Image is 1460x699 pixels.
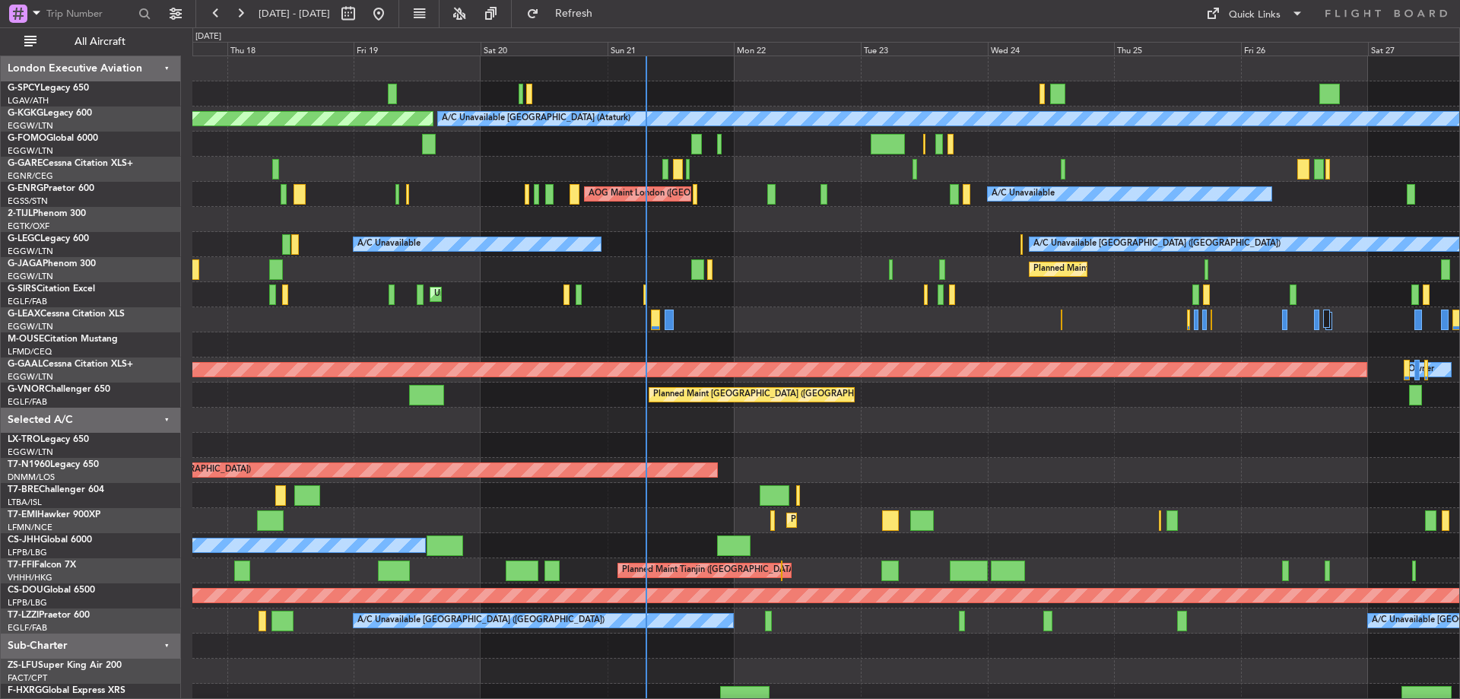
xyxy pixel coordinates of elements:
[8,460,99,469] a: T7-N1960Legacy 650
[481,42,608,56] div: Sat 20
[195,30,221,43] div: [DATE]
[8,485,104,494] a: T7-BREChallenger 604
[8,221,49,232] a: EGTK/OXF
[8,284,95,294] a: G-SIRSCitation Excel
[8,271,53,282] a: EGGW/LTN
[8,310,125,319] a: G-LEAXCessna Citation XLS
[1198,2,1311,26] button: Quick Links
[8,561,76,570] a: T7-FFIFalcon 7X
[8,184,43,193] span: G-ENRG
[8,510,37,519] span: T7-EMI
[8,321,53,332] a: EGGW/LTN
[8,170,53,182] a: EGNR/CEG
[8,360,43,369] span: G-GAAL
[8,195,48,207] a: EGSS/STN
[46,2,134,25] input: Trip Number
[434,283,684,306] div: Unplanned Maint [GEOGRAPHIC_DATA] ([GEOGRAPHIC_DATA])
[542,8,606,19] span: Refresh
[8,672,47,684] a: FACT/CPT
[8,246,53,257] a: EGGW/LTN
[8,622,47,634] a: EGLF/FAB
[354,42,481,56] div: Fri 19
[8,535,40,545] span: CS-JHH
[988,42,1115,56] div: Wed 24
[8,84,40,93] span: G-SPCY
[8,522,52,533] a: LFMN/NCE
[8,234,40,243] span: G-LEGC
[8,686,42,695] span: F-HXRG
[8,95,49,106] a: LGAV/ATH
[8,159,43,168] span: G-GARE
[8,435,89,444] a: LX-TROLegacy 650
[17,30,165,54] button: All Aircraft
[8,284,36,294] span: G-SIRS
[1033,233,1281,256] div: A/C Unavailable [GEOGRAPHIC_DATA] ([GEOGRAPHIC_DATA])
[861,42,988,56] div: Tue 23
[1229,8,1281,23] div: Quick Links
[8,109,92,118] a: G-KGKGLegacy 600
[8,159,133,168] a: G-GARECessna Citation XLS+
[8,472,55,483] a: DNMM/LOS
[8,446,53,458] a: EGGW/LTN
[8,385,110,394] a: G-VNORChallenger 650
[8,134,46,143] span: G-FOMO
[8,209,86,218] a: 2-TIJLPhenom 300
[8,134,98,143] a: G-FOMOGlobal 6000
[8,296,47,307] a: EGLF/FAB
[8,435,40,444] span: LX-TRO
[40,37,160,47] span: All Aircraft
[8,84,89,93] a: G-SPCYLegacy 650
[608,42,735,56] div: Sun 21
[8,485,39,494] span: T7-BRE
[8,572,52,583] a: VHHH/HKG
[227,42,354,56] div: Thu 18
[8,259,43,268] span: G-JAGA
[8,145,53,157] a: EGGW/LTN
[8,497,42,508] a: LTBA/ISL
[357,609,605,632] div: A/C Unavailable [GEOGRAPHIC_DATA] ([GEOGRAPHIC_DATA])
[734,42,861,56] div: Mon 22
[259,7,330,21] span: [DATE] - [DATE]
[8,661,122,670] a: ZS-LFUSuper King Air 200
[8,661,38,670] span: ZS-LFU
[8,335,118,344] a: M-OUSECitation Mustang
[653,383,893,406] div: Planned Maint [GEOGRAPHIC_DATA] ([GEOGRAPHIC_DATA])
[8,120,53,132] a: EGGW/LTN
[8,184,94,193] a: G-ENRGPraetor 600
[8,586,43,595] span: CS-DOU
[8,396,47,408] a: EGLF/FAB
[8,586,95,595] a: CS-DOUGlobal 6500
[8,510,100,519] a: T7-EMIHawker 900XP
[622,559,799,582] div: Planned Maint Tianjin ([GEOGRAPHIC_DATA])
[791,509,936,532] div: Planned Maint [GEOGRAPHIC_DATA]
[442,107,630,130] div: A/C Unavailable [GEOGRAPHIC_DATA] (Ataturk)
[8,209,33,218] span: 2-TIJL
[8,547,47,558] a: LFPB/LBG
[8,535,92,545] a: CS-JHHGlobal 6000
[8,686,125,695] a: F-HXRGGlobal Express XRS
[8,385,45,394] span: G-VNOR
[357,233,421,256] div: A/C Unavailable
[519,2,611,26] button: Refresh
[8,259,96,268] a: G-JAGAPhenom 300
[589,183,759,205] div: AOG Maint London ([GEOGRAPHIC_DATA])
[1033,258,1273,281] div: Planned Maint [GEOGRAPHIC_DATA] ([GEOGRAPHIC_DATA])
[8,460,50,469] span: T7-N1960
[8,346,52,357] a: LFMD/CEQ
[1408,358,1434,381] div: Owner
[8,234,89,243] a: G-LEGCLegacy 600
[8,360,133,369] a: G-GAALCessna Citation XLS+
[8,597,47,608] a: LFPB/LBG
[8,335,44,344] span: M-OUSE
[8,611,39,620] span: T7-LZZI
[1114,42,1241,56] div: Thu 25
[992,183,1055,205] div: A/C Unavailable
[8,310,40,319] span: G-LEAX
[8,611,90,620] a: T7-LZZIPraetor 600
[8,561,34,570] span: T7-FFI
[8,109,43,118] span: G-KGKG
[8,371,53,383] a: EGGW/LTN
[1241,42,1368,56] div: Fri 26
